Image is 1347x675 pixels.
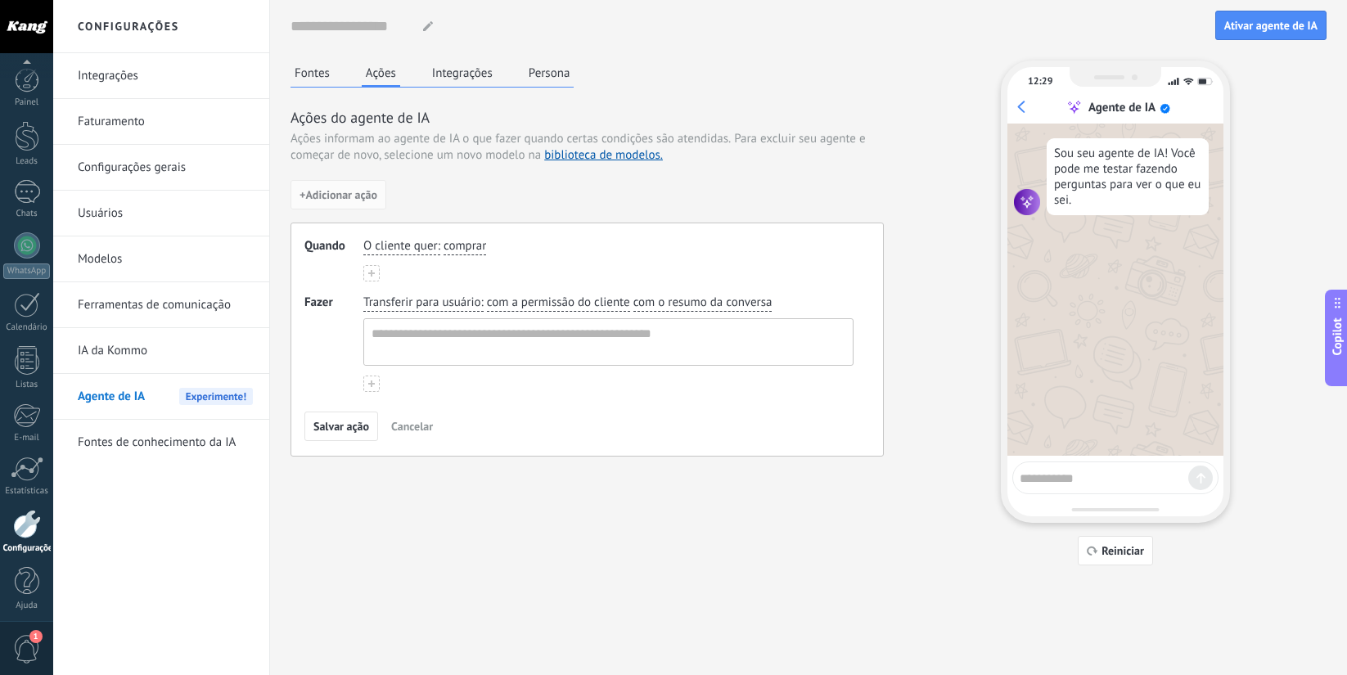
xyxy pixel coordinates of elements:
[3,433,51,443] div: E-mail
[3,97,51,108] div: Painel
[53,236,269,282] li: Modelos
[438,238,440,254] span: :
[1329,317,1345,355] span: Copilot
[300,189,377,200] span: + Adicionar ação
[78,191,253,236] a: Usuários
[363,295,484,312] button: Transferir para usuário:
[362,61,400,88] button: Ações
[3,380,51,390] div: Listas
[3,209,51,219] div: Chats
[1101,545,1144,556] span: Reiniciar
[78,420,253,466] a: Fontes de conhecimento da IA
[3,601,51,611] div: Ajuda
[304,238,363,281] span: Quando
[1224,20,1318,31] span: Ativar agente de IA
[444,238,486,255] button: comprar
[53,374,269,420] li: Agente de IA
[78,328,253,374] a: IA da Kommo
[53,99,269,145] li: Faturamento
[3,543,51,554] div: Configurações
[78,145,253,191] a: Configurações gerais
[3,322,51,333] div: Calendário
[1047,138,1209,215] div: Sou seu agente de IA! Você pode me testar fazendo perguntas para ver o que eu sei.
[633,295,773,312] button: com o resumo da conversa
[487,295,630,312] button: com a permissão do cliente
[78,374,253,420] a: Agente de IAExperimente!
[291,180,386,209] button: +Adicionar ação
[78,282,253,328] a: Ferramentas de comunicação
[29,630,43,643] span: 1
[78,53,253,99] a: Integrações
[1028,75,1052,88] div: 12:29
[53,420,269,465] li: Fontes de conhecimento da IA
[313,421,369,432] span: Salvar ação
[53,145,269,191] li: Configurações gerais
[384,414,440,439] button: Cancelar
[1078,536,1153,565] button: Reiniciar
[428,61,497,85] button: Integrações
[53,191,269,236] li: Usuários
[78,236,253,282] a: Modelos
[3,156,51,167] div: Leads
[363,238,440,255] button: O cliente quer:
[291,131,866,163] span: Para excluir seu agente e começar de novo, selecione um novo modelo na
[291,131,731,147] span: Ações informam ao agente de IA o que fazer quando certas condições são atendidas.
[1088,100,1156,115] div: Agente de IA
[633,295,773,311] span: com o resumo da conversa
[3,486,51,497] div: Estatísticas
[304,412,378,441] button: Salvar ação
[179,388,253,405] span: Experimente!
[78,374,145,420] span: Agente de IA
[291,61,334,85] button: Fontes
[391,421,433,432] span: Cancelar
[480,295,483,311] span: :
[78,99,253,145] a: Faturamento
[363,295,480,311] span: Transferir para usuário
[1215,11,1327,40] button: Ativar agente de IA
[1014,189,1040,215] img: agent icon
[304,295,363,392] span: Fazer
[53,328,269,374] li: IA da Kommo
[3,263,50,279] div: WhatsApp
[53,282,269,328] li: Ferramentas de comunicação
[525,61,574,85] button: Persona
[487,295,630,311] span: com a permissão do cliente
[291,107,884,128] h3: Ações do agente de IA
[53,53,269,99] li: Integrações
[544,147,663,163] a: biblioteca de modelos.
[363,238,438,254] span: O cliente quer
